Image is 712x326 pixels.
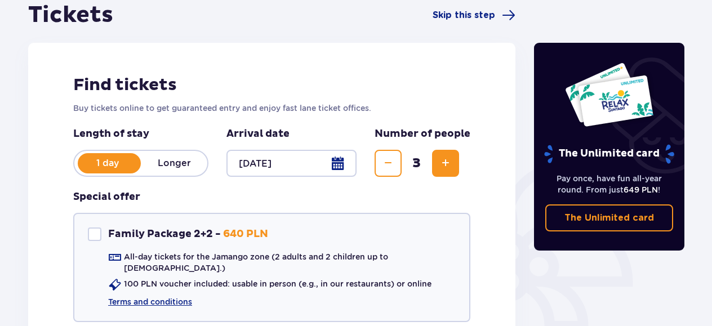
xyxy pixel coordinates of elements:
[375,150,402,177] button: Decrease
[543,144,675,164] p: The Unlimited card
[28,1,113,29] h1: Tickets
[432,150,459,177] button: Increase
[108,296,192,307] a: Terms and conditions
[545,173,674,195] p: Pay once, have fun all-year round. From just !
[124,251,456,274] p: All-day tickets for the Jamango zone (2 adults and 2 children up to [DEMOGRAPHIC_DATA].)
[124,278,431,289] p: 100 PLN voucher included: usable in person (e.g., in our restaurants) or online
[73,102,470,114] p: Buy tickets online to get guaranteed entry and enjoy fast lane ticket offices.
[223,227,268,241] p: 640 PLN
[74,157,141,169] p: 1 day
[564,62,654,127] img: Two entry cards to Suntago with the word 'UNLIMITED RELAX', featuring a white background with tro...
[545,204,674,231] a: The Unlimited card
[73,190,140,204] h3: Special offer
[433,8,515,22] a: Skip this step
[226,127,290,141] p: Arrival date
[433,9,495,21] span: Skip this step
[375,127,470,141] p: Number of people
[73,127,208,141] p: Length of stay
[141,157,207,169] p: Longer
[624,185,658,194] span: 649 PLN
[564,212,654,224] p: The Unlimited card
[73,74,470,96] h2: Find tickets
[108,227,221,241] p: Family Package 2+2 -
[404,155,430,172] span: 3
